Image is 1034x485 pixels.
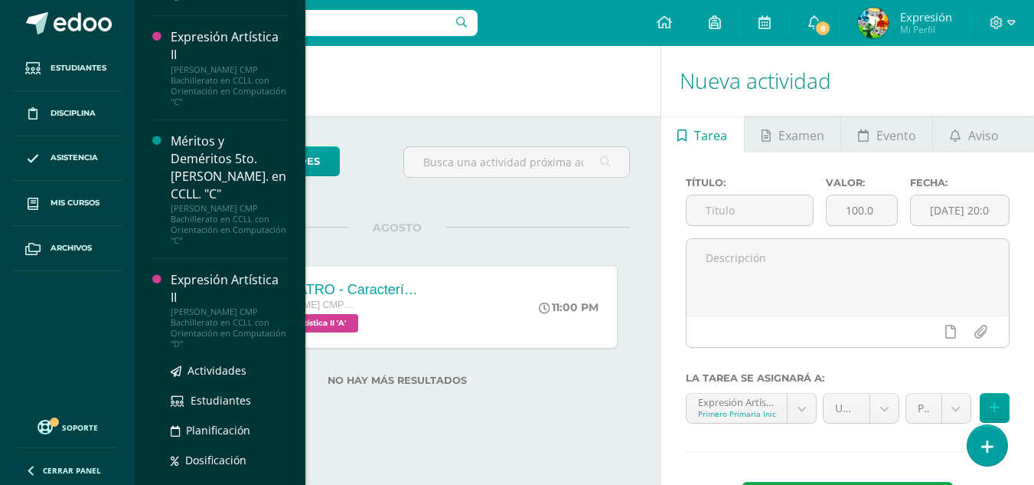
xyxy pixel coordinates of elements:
[687,394,817,423] a: Expresión Artística 'A'Primero Primaria Inicial
[539,300,599,314] div: 11:00 PM
[171,306,287,349] div: [PERSON_NAME] CMP Bachillerato en CCLL con Orientación en Computación "D"
[841,116,932,152] a: Evento
[900,9,952,25] span: Expresión
[933,116,1015,152] a: Aviso
[171,28,287,64] div: Expresión Artística II
[910,177,1010,188] label: Fecha:
[171,271,287,349] a: Expresión Artística II[PERSON_NAME] CMP Bachillerato en CCLL con Orientación en Computación "D"
[171,203,287,246] div: [PERSON_NAME] CMP Bachillerato en CCLL con Orientación en Computación "C"
[171,421,287,439] a: Planificación
[51,242,92,254] span: Archivos
[240,282,424,298] div: GA2 - TEATRO - Características y elementos del teatro
[165,375,630,386] label: No hay más resultados
[191,393,251,408] span: Estudiantes
[186,423,250,437] span: Planificación
[911,195,1009,225] input: Fecha de entrega
[918,394,930,423] span: Prueba de Logro (0.0%)
[153,46,642,116] h1: Actividades
[12,226,122,271] a: Archivos
[12,91,122,136] a: Disciplina
[814,20,831,37] span: 8
[51,197,99,209] span: Mis cursos
[51,152,98,164] span: Asistencia
[404,147,628,177] input: Busca una actividad próxima aquí...
[51,107,96,120] span: Disciplina
[185,453,246,467] span: Dosificación
[171,392,287,409] a: Estudiantes
[698,408,776,419] div: Primero Primaria Inicial
[686,372,1010,384] label: La tarea se asignará a:
[171,451,287,469] a: Dosificación
[171,133,287,203] div: Méritos y Deméritos 5to. [PERSON_NAME]. en CCLL. "C"
[145,10,478,36] input: Busca un usuario...
[824,394,899,423] a: Unidad 3
[680,46,1016,116] h1: Nueva actividad
[686,177,814,188] label: Título:
[858,8,889,38] img: 852c373e651f39172791dbf6cd0291a6.png
[171,133,287,246] a: Méritos y Deméritos 5to. [PERSON_NAME]. en CCLL. "C"[PERSON_NAME] CMP Bachillerato en CCLL con Or...
[778,117,824,154] span: Examen
[687,195,813,225] input: Título
[698,394,776,408] div: Expresión Artística 'A'
[51,62,106,74] span: Estudiantes
[171,271,287,306] div: Expresión Artística II
[968,117,999,154] span: Aviso
[12,46,122,91] a: Estudiantes
[12,181,122,226] a: Mis cursos
[171,362,287,379] a: Actividades
[188,363,246,378] span: Actividades
[876,117,916,154] span: Evento
[906,394,970,423] a: Prueba de Logro (0.0%)
[661,116,744,152] a: Tarea
[694,117,727,154] span: Tarea
[171,28,287,107] a: Expresión Artística II[PERSON_NAME] CMP Bachillerato en CCLL con Orientación en Computación "C"
[835,394,858,423] span: Unidad 3
[62,422,98,433] span: Soporte
[900,23,952,36] span: Mi Perfil
[18,416,116,437] a: Soporte
[12,136,122,182] a: Asistencia
[171,64,287,107] div: [PERSON_NAME] CMP Bachillerato en CCLL con Orientación en Computación "C"
[43,465,101,476] span: Cerrar panel
[348,221,446,234] span: AGOSTO
[827,195,897,225] input: Puntos máximos
[826,177,898,188] label: Valor:
[745,116,840,152] a: Examen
